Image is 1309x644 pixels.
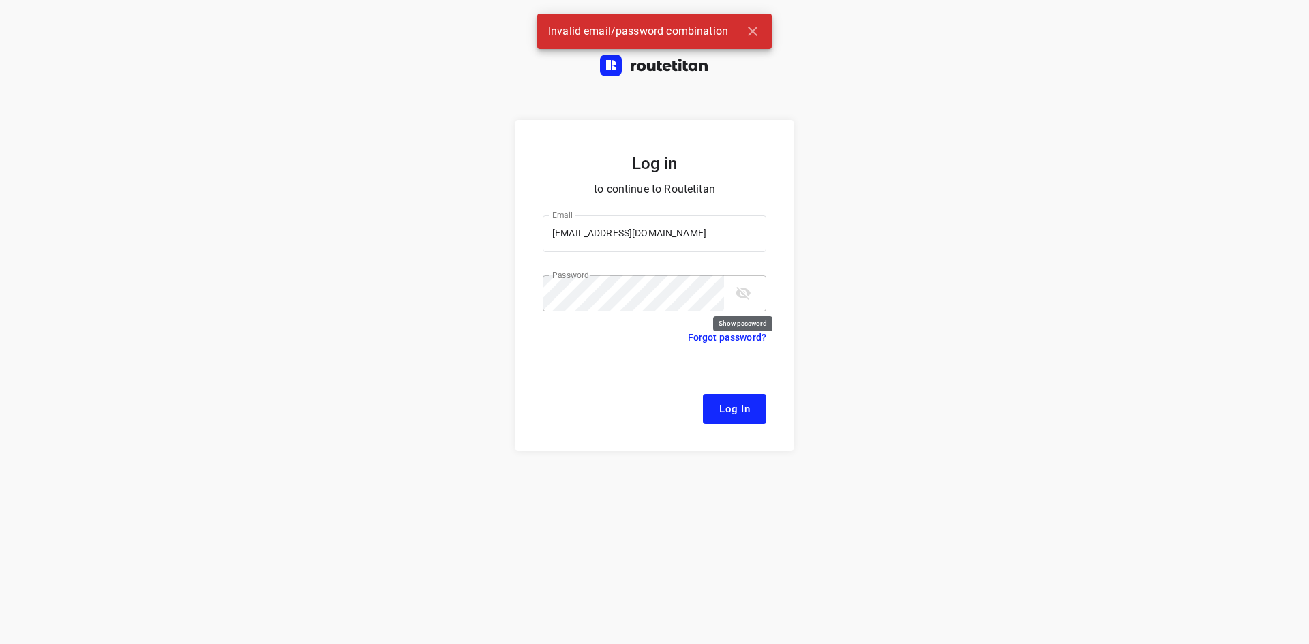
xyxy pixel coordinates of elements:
button: toggle password visibility [729,279,757,307]
p: Forgot password? [688,329,766,346]
span: Invalid email/password combination [548,24,728,40]
p: to continue to Routetitan [543,180,766,199]
span: Log In [719,400,750,418]
img: Routetitan [600,55,709,76]
button: Log In [703,394,766,424]
h5: Log in [543,153,766,174]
